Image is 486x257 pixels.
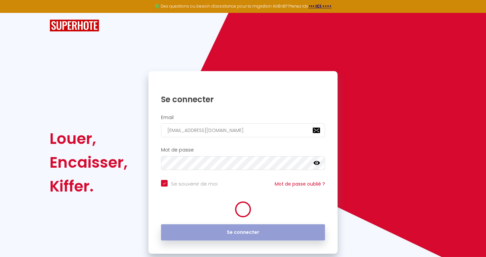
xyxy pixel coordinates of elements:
a: Mot de passe oublié ? [275,181,325,187]
a: >>> ICI <<<< [308,3,332,9]
input: Ton Email [161,123,325,137]
h2: Mot de passe [161,147,325,153]
div: Louer, [50,127,128,150]
h1: Se connecter [161,94,325,105]
div: Encaisser, [50,150,128,174]
div: Kiffer. [50,174,128,198]
img: SuperHote logo [50,20,99,32]
button: Se connecter [161,224,325,241]
h2: Email [161,115,325,120]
